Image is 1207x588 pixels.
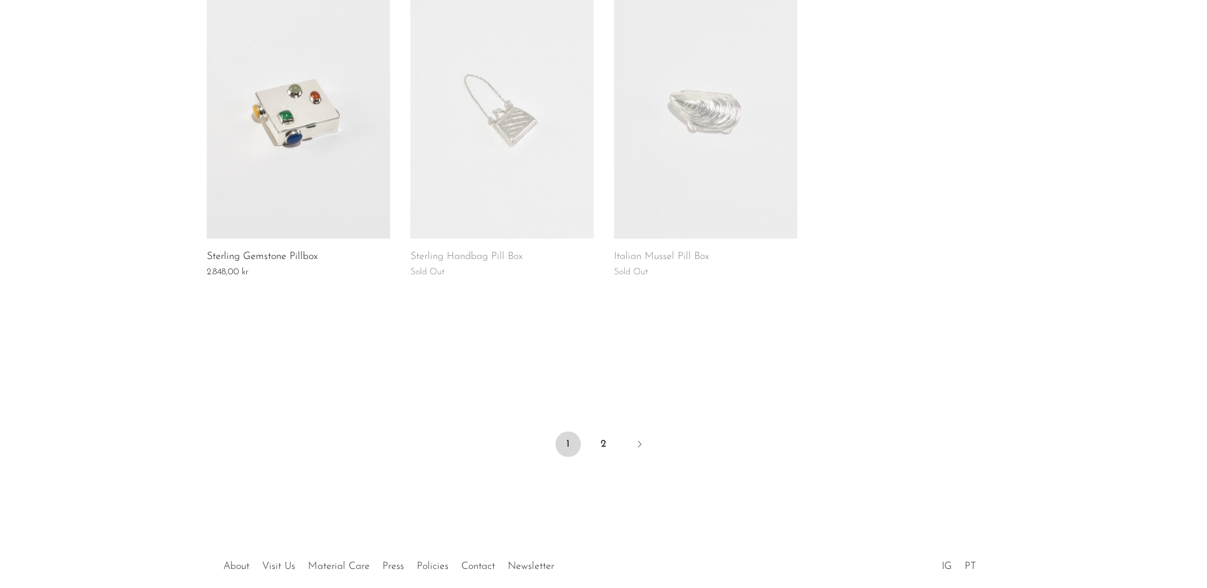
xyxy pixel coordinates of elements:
a: Policies [417,561,449,571]
a: Contact [461,561,495,571]
a: Material Care [308,561,370,571]
span: 1 [555,431,581,457]
a: About [223,561,249,571]
span: Sold Out [614,267,648,277]
ul: Quick links [217,551,561,575]
a: Visit Us [262,561,295,571]
a: Press [382,561,404,571]
a: 2 [591,431,617,457]
span: Sold Out [410,267,445,277]
a: Italian Mussel Pill Box [614,251,709,263]
ul: Social Medias [935,551,982,575]
a: Sterling Gemstone Pillbox [207,251,317,263]
a: Sterling Handbag Pill Box [410,251,522,263]
a: PT [965,561,976,571]
span: 2.848,00 kr [207,267,249,277]
a: IG [942,561,952,571]
a: Next [627,431,652,459]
